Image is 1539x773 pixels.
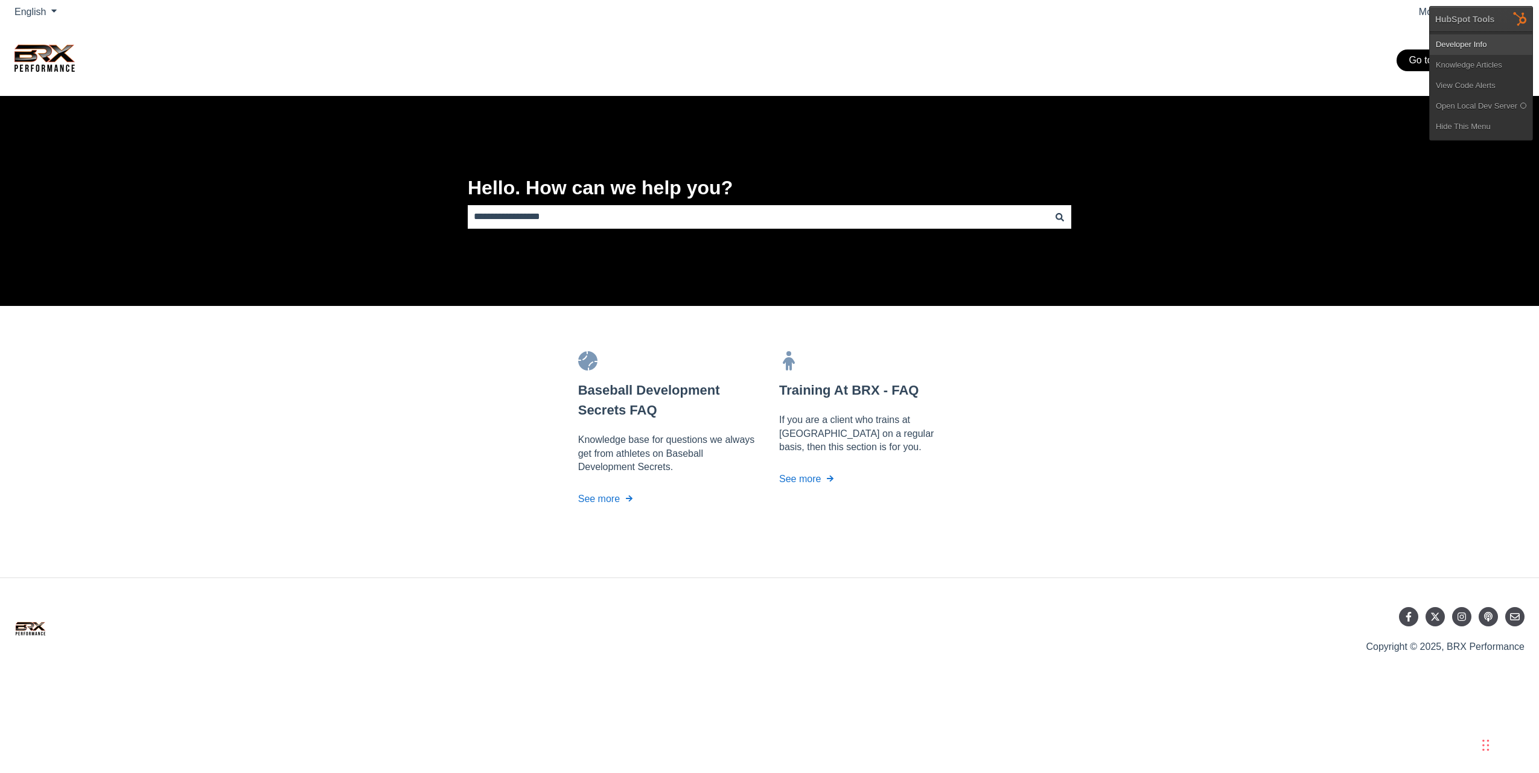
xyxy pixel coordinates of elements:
[1430,55,1532,75] a: Knowledge Articles
[1430,116,1532,137] a: Hide This Menu
[779,351,961,454] a: Training At BRX - FAQ If you are a client who trains at [GEOGRAPHIC_DATA] on a regular basis, the...
[1366,640,1525,654] p: Copyright © 2025, BRX Performance
[14,621,46,636] img: Chill listening crop-3
[578,433,760,474] p: Knowledge base for questions we always get from athletes on Baseball Development Secrets.
[1399,607,1418,626] a: Follow us on Facebook
[1430,75,1532,96] a: View Code Alerts
[14,5,46,19] span: English
[1419,5,1476,19] a: More support
[1435,14,1495,25] div: HubSpot Tools
[578,488,760,511] a: See more
[1397,49,1525,71] a: Go to [DOMAIN_NAME]
[1426,607,1445,626] a: Follow us on Twitter
[468,205,1048,228] input: This is a search field with an auto-suggest feature attached.
[1048,205,1071,228] button: Search
[1430,34,1532,55] a: Developer Info
[1452,607,1471,626] a: Follow us on Instagram
[1430,96,1532,116] a: Open Local Dev Server
[779,468,961,491] a: See more
[578,351,760,474] a: Baseball Development Secrets FAQ Knowledge base for questions we always get from athletes on Base...
[1505,607,1525,626] a: Email us
[578,380,760,420] h3: Baseball Development Secrets FAQ
[1429,6,1533,141] div: HubSpot Tools Developer InfoKnowledge ArticlesView Code AlertsOpen Local Dev Server Hide This Menu
[779,413,961,454] p: If you are a client who trains at [GEOGRAPHIC_DATA] on a regular basis, then this section is for ...
[779,380,961,400] h3: Training At BRX - FAQ
[1479,607,1498,626] a: Listen to our Podcast
[468,173,1071,202] label: Hello. How can we help you?
[1495,5,1525,19] a: Sign in
[1482,727,1490,763] div: Drag
[1508,6,1533,31] img: HubSpot Tools Menu Toggle
[1361,643,1539,773] iframe: Chat Widget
